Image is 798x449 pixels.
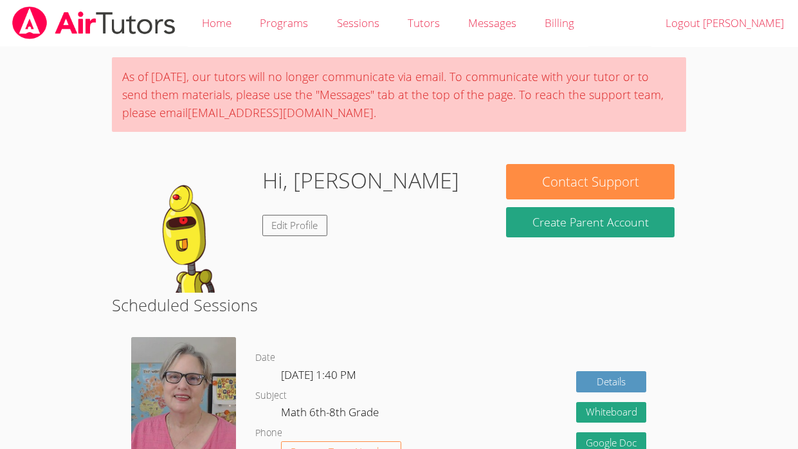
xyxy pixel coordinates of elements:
[262,215,328,236] a: Edit Profile
[281,403,381,425] dd: Math 6th-8th Grade
[262,164,459,197] h1: Hi, [PERSON_NAME]
[255,350,275,366] dt: Date
[11,6,177,39] img: airtutors_banner-c4298cdbf04f3fff15de1276eac7730deb9818008684d7c2e4769d2f7ddbe033.png
[281,367,356,382] span: [DATE] 1:40 PM
[468,15,516,30] span: Messages
[506,207,675,237] button: Create Parent Account
[506,164,675,199] button: Contact Support
[576,371,647,392] a: Details
[123,164,252,293] img: default.png
[112,57,687,132] div: As of [DATE], our tutors will no longer communicate via email. To communicate with your tutor or ...
[255,388,287,404] dt: Subject
[576,402,647,423] button: Whiteboard
[112,293,687,317] h2: Scheduled Sessions
[255,425,282,441] dt: Phone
